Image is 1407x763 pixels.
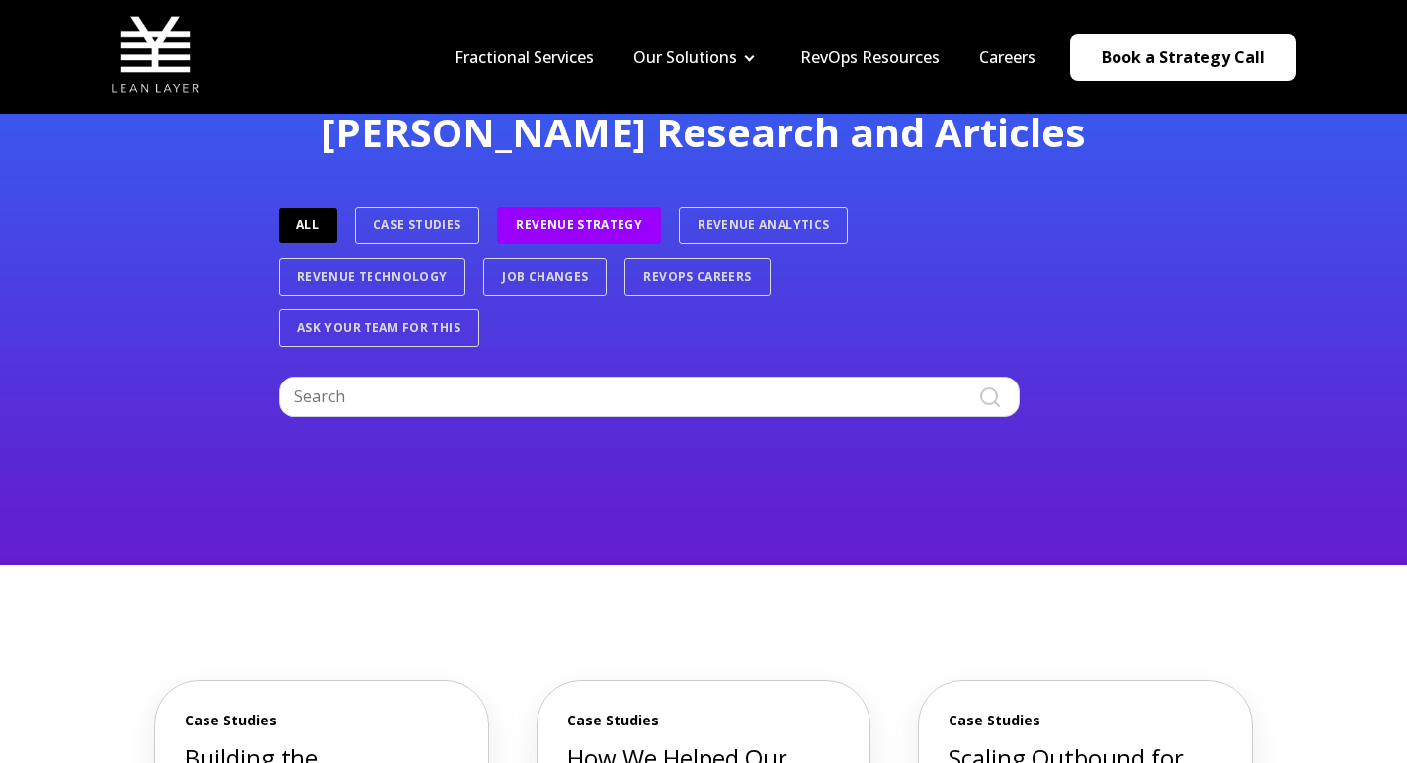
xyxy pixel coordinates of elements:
a: Revenue Technology [279,258,465,296]
a: RevOps Careers [624,258,770,296]
a: ALL [279,208,337,243]
a: Our Solutions [633,46,737,68]
span: Case Studies [185,711,458,730]
span: [PERSON_NAME] Research and Articles [321,105,1086,159]
a: Fractional Services [455,46,594,68]
a: Case Studies [355,207,479,244]
a: Revenue Analytics [679,207,848,244]
a: Careers [979,46,1035,68]
a: Ask Your Team For This [279,309,479,347]
a: Book a Strategy Call [1070,34,1296,81]
a: Job Changes [483,258,607,296]
a: RevOps Resources [800,46,940,68]
a: Revenue Strategy [497,207,661,244]
input: Search [279,377,1020,416]
span: Case Studies [949,711,1222,730]
span: Case Studies [567,711,841,730]
div: Navigation Menu [435,46,1055,68]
